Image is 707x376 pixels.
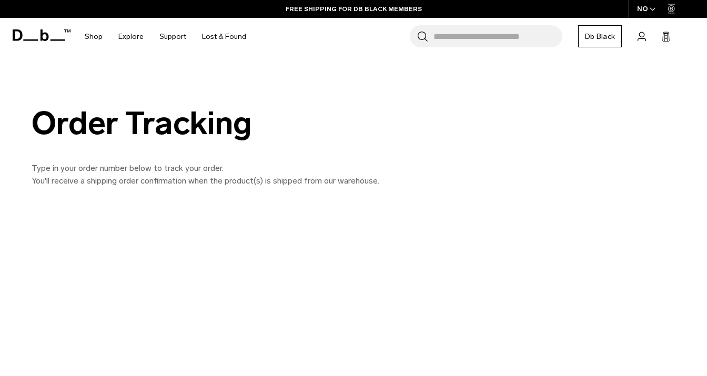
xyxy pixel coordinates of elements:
a: Shop [85,18,103,55]
a: FREE SHIPPING FOR DB BLACK MEMBERS [286,4,422,14]
a: Db Black [578,25,622,47]
a: Support [159,18,186,55]
a: Explore [118,18,144,55]
nav: Main Navigation [77,18,254,55]
a: Lost & Found [202,18,246,55]
p: Type in your order number below to track your order. You'll receive a shipping order confirmation... [32,162,505,187]
div: Order Tracking [32,106,505,141]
